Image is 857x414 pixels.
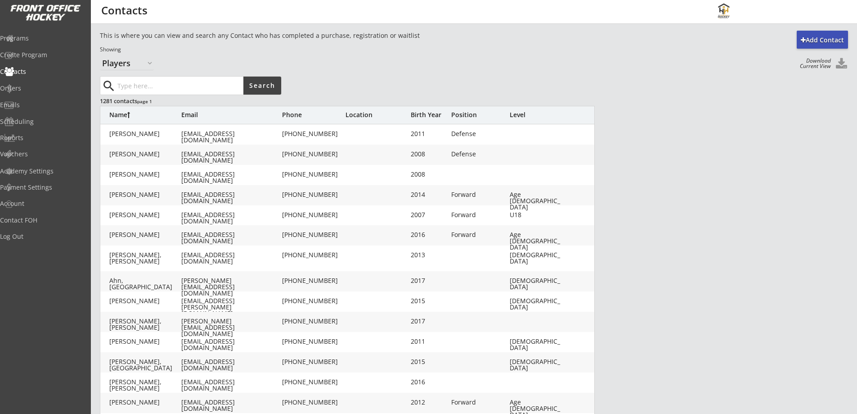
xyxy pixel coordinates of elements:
[181,278,280,296] div: [PERSON_NAME][EMAIL_ADDRESS][DOMAIN_NAME]
[510,252,564,264] div: [DEMOGRAPHIC_DATA]
[411,171,447,177] div: 2008
[109,359,181,371] div: [PERSON_NAME], [GEOGRAPHIC_DATA]
[109,379,181,391] div: [PERSON_NAME], [PERSON_NAME]
[109,151,181,157] div: [PERSON_NAME]
[282,171,345,177] div: [PHONE_NUMBER]
[282,399,345,405] div: [PHONE_NUMBER]
[181,318,280,337] div: [PERSON_NAME][EMAIL_ADDRESS][DOMAIN_NAME]
[282,131,345,137] div: [PHONE_NUMBER]
[411,131,447,137] div: 2011
[411,379,447,385] div: 2016
[109,232,181,238] div: [PERSON_NAME]
[510,359,564,371] div: [DEMOGRAPHIC_DATA]
[181,112,280,118] div: Email
[451,131,505,137] div: Defense
[181,298,280,317] div: [EMAIL_ADDRESS][PERSON_NAME][DOMAIN_NAME]
[100,97,280,105] div: 1281 contacts
[181,151,280,164] div: [EMAIL_ADDRESS][DOMAIN_NAME]
[411,338,447,345] div: 2011
[411,318,447,324] div: 2017
[795,58,831,69] div: Download Current View
[282,278,345,284] div: [PHONE_NUMBER]
[451,399,505,405] div: Forward
[411,298,447,304] div: 2015
[109,338,181,345] div: [PERSON_NAME]
[116,77,243,95] input: Type here...
[109,191,181,198] div: [PERSON_NAME]
[109,131,181,137] div: [PERSON_NAME]
[181,232,280,244] div: [EMAIL_ADDRESS][DOMAIN_NAME]
[411,278,447,284] div: 2017
[243,77,281,95] button: Search
[510,298,564,310] div: [DEMOGRAPHIC_DATA]
[451,151,505,157] div: Defense
[282,359,345,365] div: [PHONE_NUMBER]
[510,338,564,351] div: [DEMOGRAPHIC_DATA]
[282,151,345,157] div: [PHONE_NUMBER]
[411,232,447,238] div: 2016
[181,359,280,371] div: [EMAIL_ADDRESS][DOMAIN_NAME]
[411,191,447,198] div: 2014
[345,112,408,118] div: Location
[100,46,479,54] div: Showing
[510,278,564,290] div: [DEMOGRAPHIC_DATA]
[797,36,848,45] div: Add Contact
[282,338,345,345] div: [PHONE_NUMBER]
[181,338,280,351] div: [EMAIL_ADDRESS][DOMAIN_NAME]
[181,399,280,412] div: [EMAIL_ADDRESS][DOMAIN_NAME]
[510,112,564,118] div: Level
[109,318,181,331] div: [PERSON_NAME], [PERSON_NAME]
[411,252,447,258] div: 2013
[109,112,181,118] div: Name
[100,31,479,40] div: This is where you can view and search any Contact who has completed a purchase, registration or w...
[451,191,505,198] div: Forward
[835,58,848,70] button: Click to download all Contacts. Your browser settings may try to block it, check your security se...
[282,252,345,258] div: [PHONE_NUMBER]
[181,171,280,184] div: [EMAIL_ADDRESS][DOMAIN_NAME]
[282,318,345,324] div: [PHONE_NUMBER]
[510,191,564,210] div: Age [DEMOGRAPHIC_DATA]
[411,399,447,405] div: 2012
[510,212,564,218] div: U18
[282,191,345,198] div: [PHONE_NUMBER]
[411,212,447,218] div: 2007
[109,212,181,218] div: [PERSON_NAME]
[181,131,280,143] div: [EMAIL_ADDRESS][DOMAIN_NAME]
[282,379,345,385] div: [PHONE_NUMBER]
[181,252,280,264] div: [EMAIL_ADDRESS][DOMAIN_NAME]
[101,79,116,93] button: search
[451,212,505,218] div: Forward
[181,212,280,224] div: [EMAIL_ADDRESS][DOMAIN_NAME]
[282,112,345,118] div: Phone
[137,98,152,105] font: page 1
[181,379,280,391] div: [EMAIL_ADDRESS][DOMAIN_NAME]
[282,298,345,304] div: [PHONE_NUMBER]
[109,399,181,405] div: [PERSON_NAME]
[109,298,181,304] div: [PERSON_NAME]
[109,171,181,177] div: [PERSON_NAME]
[411,112,447,118] div: Birth Year
[181,191,280,204] div: [EMAIL_ADDRESS][DOMAIN_NAME]
[109,252,181,264] div: [PERSON_NAME], [PERSON_NAME]
[510,232,564,250] div: Age [DEMOGRAPHIC_DATA]
[451,232,505,238] div: Forward
[411,151,447,157] div: 2008
[282,232,345,238] div: [PHONE_NUMBER]
[451,112,505,118] div: Position
[282,212,345,218] div: [PHONE_NUMBER]
[411,359,447,365] div: 2015
[109,278,181,290] div: Ahn, [GEOGRAPHIC_DATA]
